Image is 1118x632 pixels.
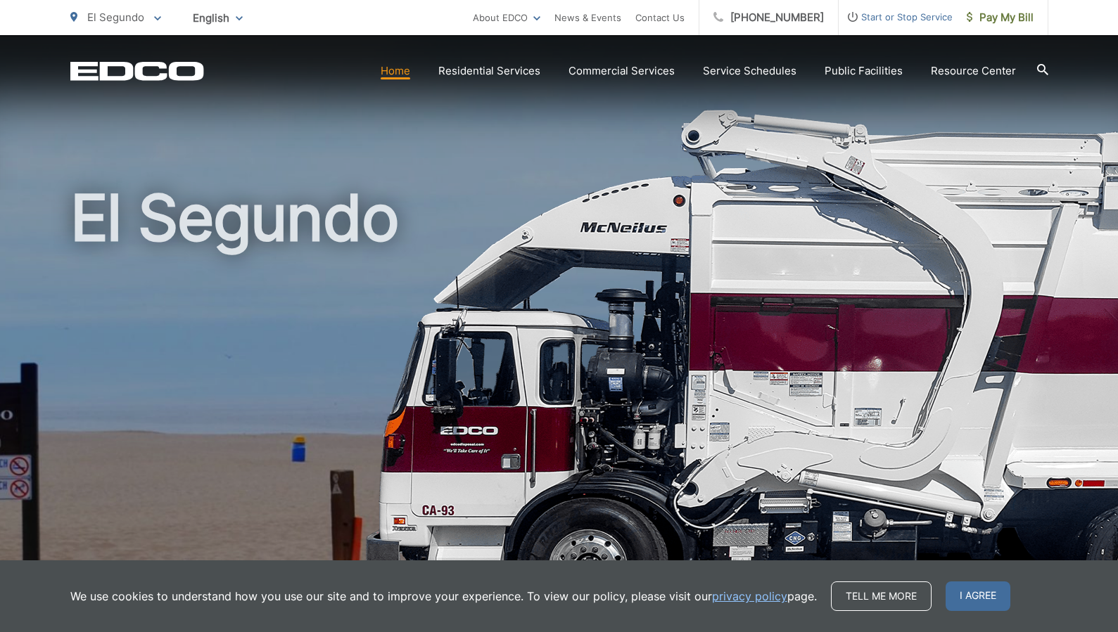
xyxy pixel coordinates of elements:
a: privacy policy [712,588,787,605]
a: Contact Us [635,9,685,26]
span: English [182,6,253,30]
a: Resource Center [931,63,1016,79]
a: Commercial Services [568,63,675,79]
a: Service Schedules [703,63,796,79]
a: Home [381,63,410,79]
span: El Segundo [87,11,144,24]
a: Tell me more [831,581,932,611]
a: About EDCO [473,9,540,26]
a: EDCD logo. Return to the homepage. [70,61,204,81]
span: Pay My Bill [967,9,1034,26]
a: News & Events [554,9,621,26]
a: Public Facilities [825,63,903,79]
h1: El Segundo [70,183,1048,628]
p: We use cookies to understand how you use our site and to improve your experience. To view our pol... [70,588,817,605]
a: Residential Services [438,63,540,79]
